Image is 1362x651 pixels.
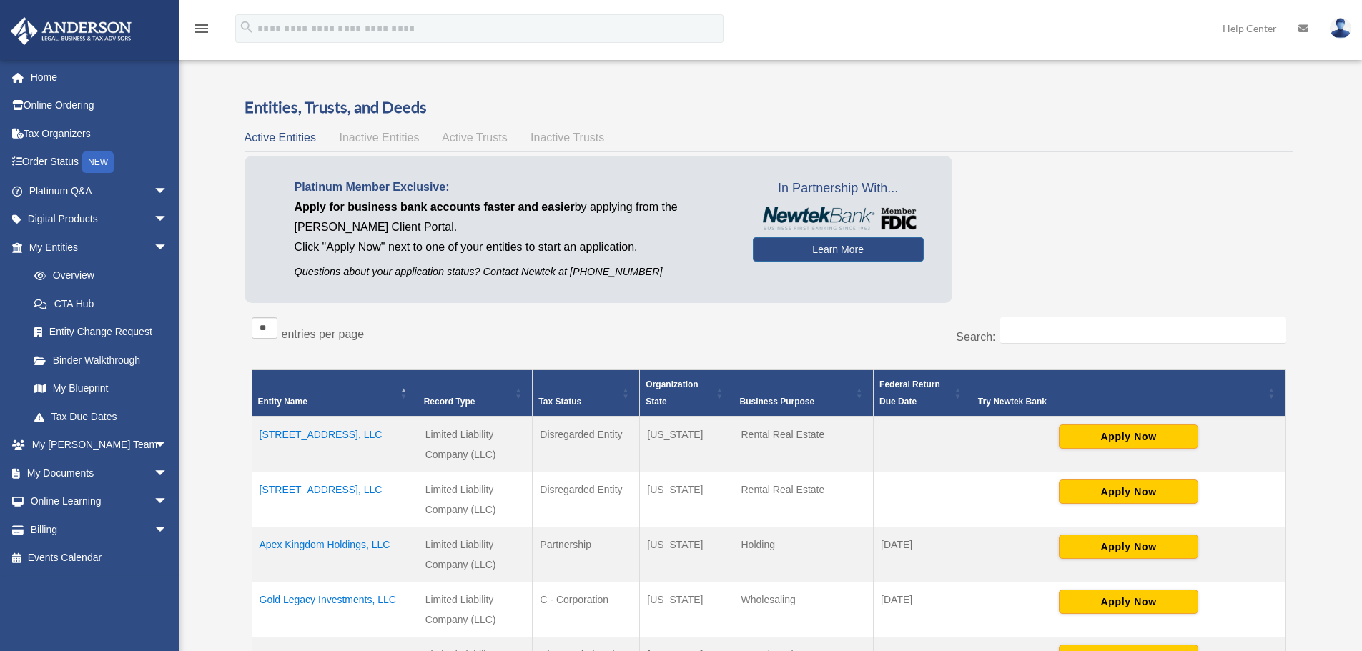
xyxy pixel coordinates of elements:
span: arrow_drop_down [154,431,182,460]
td: Wholesaling [734,582,874,637]
div: NEW [82,151,114,173]
a: My Documentsarrow_drop_down [10,459,189,487]
th: Business Purpose: Activate to sort [734,370,874,417]
td: Rental Real Estate [734,417,874,472]
td: Rental Real Estate [734,472,874,527]
span: arrow_drop_down [154,177,182,206]
span: Active Trusts [442,131,508,144]
img: NewtekBankLogoSM.png [760,207,917,230]
a: Learn More [753,237,924,262]
a: Online Learningarrow_drop_down [10,487,189,516]
span: arrow_drop_down [154,459,182,488]
a: Binder Walkthrough [20,346,182,374]
a: Home [10,63,189,91]
label: entries per page [282,328,365,340]
td: Limited Liability Company (LLC) [418,417,533,472]
td: C - Corporation [533,582,640,637]
p: by applying from the [PERSON_NAME] Client Portal. [295,197,731,237]
span: Organization State [646,379,698,407]
td: Gold Legacy Investments, LLC [252,582,418,637]
span: Inactive Trusts [531,131,604,144]
a: My Blueprint [20,374,182,403]
i: menu [193,20,210,37]
span: In Partnership With... [753,177,924,200]
p: Click "Apply Now" next to one of your entities to start an application. [295,237,731,257]
td: Limited Liability Company (LLC) [418,472,533,527]
a: Order StatusNEW [10,148,189,177]
th: Tax Status: Activate to sort [533,370,640,417]
a: My [PERSON_NAME] Teamarrow_drop_down [10,431,189,459]
td: [DATE] [874,527,972,582]
span: Record Type [424,397,475,407]
td: [US_STATE] [640,582,734,637]
a: menu [193,25,210,37]
td: Holding [734,527,874,582]
span: Apply for business bank accounts faster and easier [295,201,575,213]
td: Limited Liability Company (LLC) [418,527,533,582]
th: Record Type: Activate to sort [418,370,533,417]
button: Apply Now [1059,535,1198,559]
p: Platinum Member Exclusive: [295,177,731,197]
a: Online Ordering [10,91,189,120]
button: Apply Now [1059,590,1198,614]
span: Business Purpose [740,397,815,407]
td: Apex Kingdom Holdings, LLC [252,527,418,582]
th: Organization State: Activate to sort [640,370,734,417]
th: Federal Return Due Date: Activate to sort [874,370,972,417]
td: [DATE] [874,582,972,637]
span: Federal Return Due Date [879,379,940,407]
a: Billingarrow_drop_down [10,515,189,544]
td: [STREET_ADDRESS], LLC [252,472,418,527]
a: Tax Due Dates [20,402,182,431]
td: Disregarded Entity [533,472,640,527]
span: Tax Status [538,397,581,407]
span: arrow_drop_down [154,515,182,545]
span: arrow_drop_down [154,205,182,234]
span: Inactive Entities [339,131,419,144]
span: Entity Name [258,397,307,407]
span: arrow_drop_down [154,487,182,517]
img: Anderson Advisors Platinum Portal [6,17,136,45]
td: Limited Liability Company (LLC) [418,582,533,637]
a: Digital Productsarrow_drop_down [10,205,189,234]
a: Platinum Q&Aarrow_drop_down [10,177,189,205]
th: Try Newtek Bank : Activate to sort [972,370,1285,417]
td: [US_STATE] [640,527,734,582]
td: [STREET_ADDRESS], LLC [252,417,418,472]
i: search [239,19,255,35]
span: Active Entities [245,131,316,144]
a: Tax Organizers [10,119,189,148]
img: User Pic [1330,18,1351,39]
div: Try Newtek Bank [978,393,1264,410]
td: [US_STATE] [640,417,734,472]
label: Search: [956,331,995,343]
td: Partnership [533,527,640,582]
button: Apply Now [1059,424,1198,449]
a: Overview [20,262,175,290]
a: Events Calendar [10,544,189,572]
td: [US_STATE] [640,472,734,527]
th: Entity Name: Activate to invert sorting [252,370,418,417]
p: Questions about your application status? Contact Newtek at [PHONE_NUMBER] [295,263,731,281]
h3: Entities, Trusts, and Deeds [245,96,1293,119]
a: My Entitiesarrow_drop_down [10,233,182,262]
span: arrow_drop_down [154,233,182,262]
a: CTA Hub [20,289,182,318]
a: Entity Change Request [20,318,182,347]
td: Disregarded Entity [533,417,640,472]
button: Apply Now [1059,479,1198,504]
